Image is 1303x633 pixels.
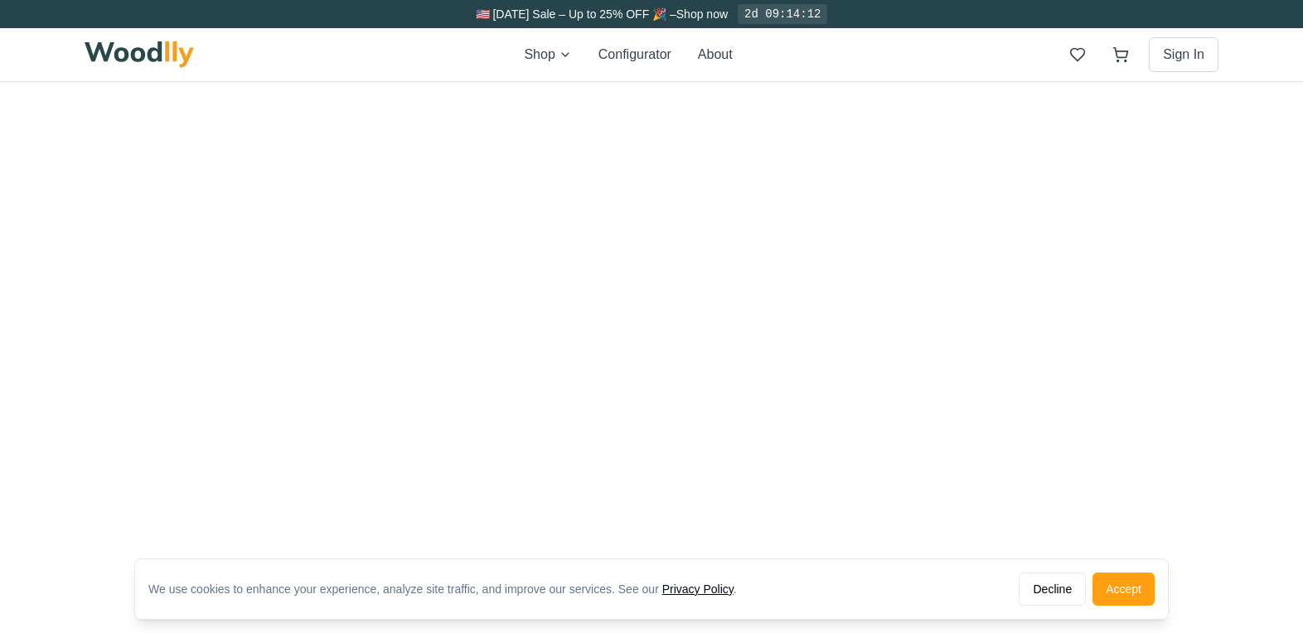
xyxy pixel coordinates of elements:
[85,41,194,68] img: Woodlly
[476,7,676,21] span: 🇺🇸 [DATE] Sale – Up to 25% OFF 🎉 –
[524,45,571,65] button: Shop
[662,582,734,596] a: Privacy Policy
[698,45,733,65] button: About
[1019,573,1086,606] button: Decline
[1149,37,1218,72] button: Sign In
[598,45,671,65] button: Configurator
[148,581,750,597] div: We use cookies to enhance your experience, analyze site traffic, and improve our services. See our .
[738,4,827,24] div: 2d 09:14:12
[676,7,728,21] a: Shop now
[1092,573,1155,606] button: Accept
